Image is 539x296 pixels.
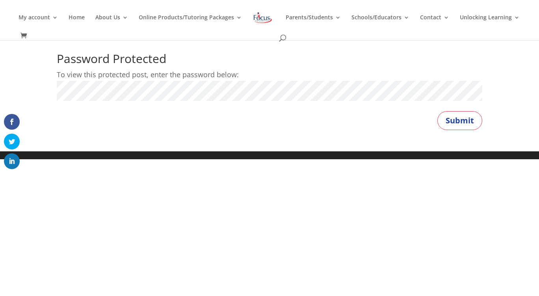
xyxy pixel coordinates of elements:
img: Focus on Learning [253,11,273,25]
a: Home [69,15,85,33]
a: Parents/Students [286,15,341,33]
h1: Password Protected [57,53,482,69]
a: Contact [420,15,449,33]
p: To view this protected post, enter the password below: [57,69,482,81]
a: Schools/Educators [351,15,409,33]
a: My account [19,15,58,33]
button: Submit [437,111,482,130]
a: Unlocking Learning [460,15,520,33]
a: About Us [95,15,128,33]
a: Online Products/Tutoring Packages [139,15,242,33]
